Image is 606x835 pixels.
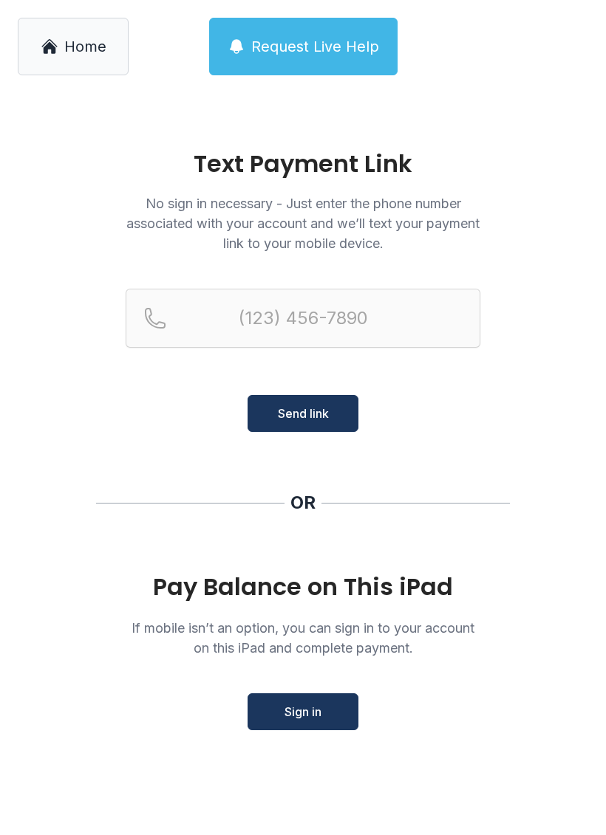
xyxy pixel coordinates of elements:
[126,574,480,600] div: Pay Balance on This iPad
[126,289,480,348] input: Reservation phone number
[285,703,321,721] span: Sign in
[290,491,316,515] div: OR
[64,36,106,57] span: Home
[126,193,480,253] p: No sign in necessary - Just enter the phone number associated with your account and we’ll text yo...
[126,152,480,176] h1: Text Payment Link
[251,36,379,57] span: Request Live Help
[278,405,329,422] span: Send link
[126,618,480,658] p: If mobile isn’t an option, you can sign in to your account on this iPad and complete payment.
